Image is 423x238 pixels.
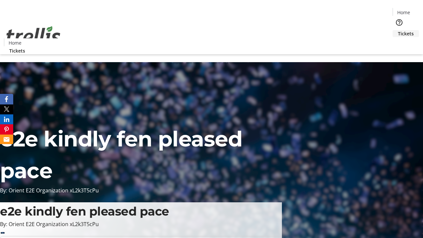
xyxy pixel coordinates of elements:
span: Home [9,39,21,46]
a: Home [393,9,414,16]
span: Tickets [9,47,25,54]
button: Cart [393,37,406,50]
button: Help [393,16,406,29]
a: Tickets [4,47,30,54]
a: Home [4,39,25,46]
img: Orient E2E Organization xL2k3T5cPu's Logo [4,19,63,52]
span: Home [397,9,410,16]
span: Tickets [398,30,414,37]
a: Tickets [393,30,419,37]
